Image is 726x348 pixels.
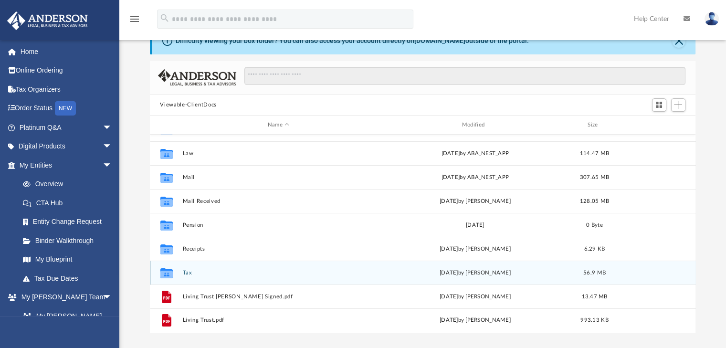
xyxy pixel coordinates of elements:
[379,316,571,325] div: [DATE] by [PERSON_NAME]
[103,288,122,307] span: arrow_drop_down
[182,121,374,129] div: Name
[414,37,465,44] a: [DOMAIN_NAME]
[7,99,126,118] a: Order StatusNEW
[379,121,571,129] div: Modified
[705,12,719,26] img: User Pic
[379,269,571,277] div: [DATE] by [PERSON_NAME]
[154,121,178,129] div: id
[7,137,126,156] a: Digital Productsarrow_drop_down
[652,98,666,112] button: Switch to Grid View
[7,61,126,80] a: Online Ordering
[182,174,375,180] button: Mail
[129,13,140,25] i: menu
[379,173,571,182] div: [DATE] by ABA_NEST_APP
[7,288,122,307] a: My [PERSON_NAME] Teamarrow_drop_down
[7,42,126,61] a: Home
[13,231,126,250] a: Binder Walkthrough
[159,13,170,23] i: search
[618,121,684,129] div: id
[55,101,76,116] div: NEW
[160,101,216,109] button: Viewable-ClientDocs
[182,198,375,204] button: Mail Received
[672,34,685,48] button: Close
[13,269,126,288] a: Tax Due Dates
[182,294,375,300] button: Living Trust [PERSON_NAME] Signed.pdf
[176,36,529,46] div: Difficulty viewing your box folder? You can also access your account directly on outside of the p...
[7,80,126,99] a: Tax Organizers
[13,212,126,232] a: Entity Change Request
[103,156,122,175] span: arrow_drop_down
[4,11,91,30] img: Anderson Advisors Platinum Portal
[150,135,696,332] div: grid
[182,246,375,252] button: Receipts
[579,151,609,156] span: 114.47 MB
[584,246,605,252] span: 6.29 KB
[13,193,126,212] a: CTA Hub
[182,317,375,324] button: Living Trust.pdf
[575,121,613,129] div: Size
[580,318,608,323] span: 993.13 KB
[182,222,375,228] button: Pension
[379,221,571,230] div: [DATE]
[583,270,606,275] span: 56.9 MB
[182,150,375,157] button: Law
[7,156,126,175] a: My Entitiesarrow_drop_down
[671,98,685,112] button: Add
[13,175,126,194] a: Overview
[182,270,375,276] button: Tax
[581,294,607,299] span: 13.47 MB
[579,199,609,204] span: 128.05 MB
[244,67,685,85] input: Search files and folders
[103,137,122,157] span: arrow_drop_down
[13,306,117,337] a: My [PERSON_NAME] Team
[379,245,571,253] div: [DATE] by [PERSON_NAME]
[129,18,140,25] a: menu
[579,175,609,180] span: 307.65 MB
[379,293,571,301] div: [DATE] by [PERSON_NAME]
[379,149,571,158] div: [DATE] by ABA_NEST_APP
[13,250,122,269] a: My Blueprint
[103,118,122,137] span: arrow_drop_down
[379,197,571,206] div: [DATE] by [PERSON_NAME]
[586,222,603,228] span: 0 Byte
[7,118,126,137] a: Platinum Q&Aarrow_drop_down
